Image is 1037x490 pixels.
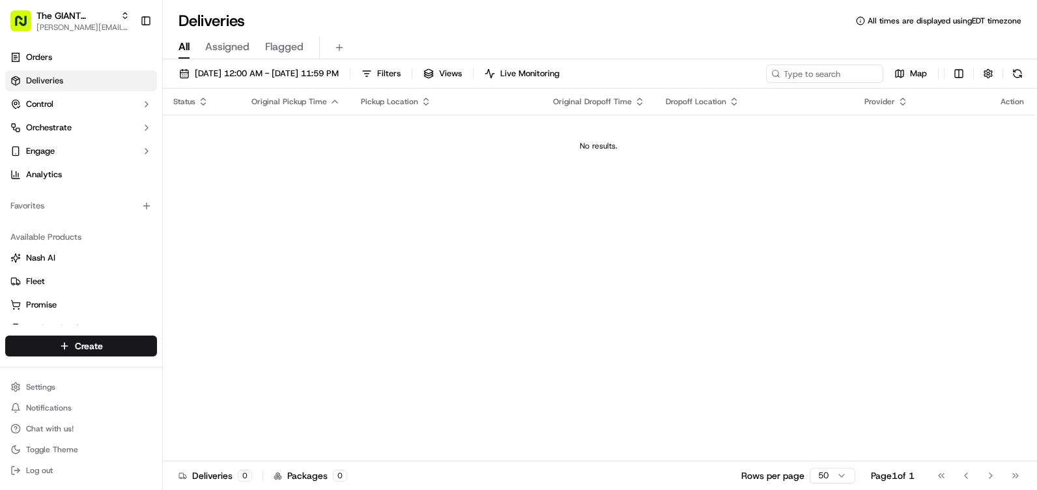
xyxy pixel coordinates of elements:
[26,252,55,264] span: Nash AI
[178,10,245,31] h1: Deliveries
[26,323,89,334] span: Product Catalog
[5,461,157,480] button: Log out
[5,117,157,138] button: Orchestrate
[5,248,157,268] button: Nash AI
[10,276,152,287] a: Fleet
[26,122,72,134] span: Orchestrate
[10,299,152,311] a: Promise
[178,39,190,55] span: All
[5,399,157,417] button: Notifications
[195,68,339,79] span: [DATE] 12:00 AM - [DATE] 11:59 PM
[26,465,53,476] span: Log out
[553,96,632,107] span: Original Dropoff Time
[36,9,115,22] button: The GIANT Company
[5,164,157,185] a: Analytics
[173,65,345,83] button: [DATE] 12:00 AM - [DATE] 11:59 PM
[5,141,157,162] button: Engage
[5,295,157,315] button: Promise
[205,39,249,55] span: Assigned
[5,47,157,68] a: Orders
[5,440,157,459] button: Toggle Theme
[26,145,55,157] span: Engage
[36,22,130,33] button: [PERSON_NAME][EMAIL_ADDRESS][PERSON_NAME][DOMAIN_NAME]
[5,318,157,339] button: Product Catalog
[5,271,157,292] button: Fleet
[479,65,565,83] button: Live Monitoring
[5,70,157,91] a: Deliveries
[26,51,52,63] span: Orders
[26,169,62,180] span: Analytics
[26,299,57,311] span: Promise
[26,276,45,287] span: Fleet
[168,141,1029,151] div: No results.
[439,68,462,79] span: Views
[741,469,804,482] p: Rows per page
[75,339,103,353] span: Create
[178,469,252,482] div: Deliveries
[238,470,252,482] div: 0
[5,420,157,438] button: Chat with us!
[1001,96,1024,107] div: Action
[333,470,347,482] div: 0
[26,98,53,110] span: Control
[26,75,63,87] span: Deliveries
[26,403,72,413] span: Notifications
[10,252,152,264] a: Nash AI
[5,94,157,115] button: Control
[26,382,55,392] span: Settings
[5,336,157,356] button: Create
[361,96,418,107] span: Pickup Location
[265,39,304,55] span: Flagged
[5,5,135,36] button: The GIANT Company[PERSON_NAME][EMAIL_ADDRESS][PERSON_NAME][DOMAIN_NAME]
[5,195,157,216] div: Favorites
[356,65,406,83] button: Filters
[418,65,468,83] button: Views
[26,424,74,434] span: Chat with us!
[868,16,1021,26] span: All times are displayed using EDT timezone
[10,323,152,334] a: Product Catalog
[251,96,327,107] span: Original Pickup Time
[5,378,157,396] button: Settings
[5,227,157,248] div: Available Products
[871,469,915,482] div: Page 1 of 1
[274,469,347,482] div: Packages
[766,65,883,83] input: Type to search
[864,96,895,107] span: Provider
[377,68,401,79] span: Filters
[910,68,927,79] span: Map
[888,65,933,83] button: Map
[1008,65,1027,83] button: Refresh
[666,96,726,107] span: Dropoff Location
[500,68,560,79] span: Live Monitoring
[173,96,195,107] span: Status
[26,444,78,455] span: Toggle Theme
